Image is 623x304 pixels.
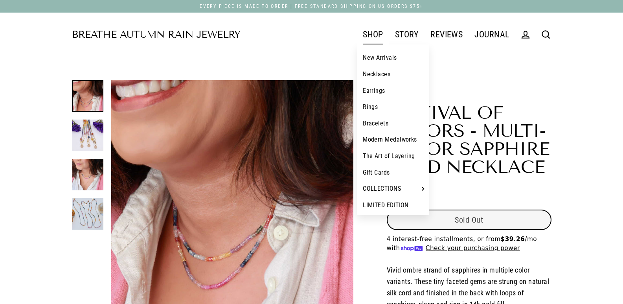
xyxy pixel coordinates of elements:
[425,25,469,44] a: REVIEWS
[357,99,429,115] a: Rings
[72,159,103,190] img: Festival of Colors - Multi-Color Sapphire Gold Necklace life style layering image | Breathe Autum...
[455,215,483,225] span: Sold Out
[357,83,429,99] a: Earrings
[357,181,429,197] a: COLLECTIONS
[357,148,429,164] a: The Art of Layering
[357,115,429,132] a: Bracelets
[357,50,429,66] a: New Arrivals
[357,25,389,44] a: SHOP
[357,164,429,181] a: Gift Cards
[469,25,515,44] a: JOURNAL
[72,30,241,40] a: Breathe Autumn Rain Jewelry
[389,25,425,44] a: STORY
[387,104,551,176] h1: Festival of Colors - Multi-Color Sapphire Gold Necklace
[72,198,103,230] img: Festival of Colors - Multi-Color Sapphire Gold Necklace alt image | Breathe Autumn Rain Artisan J...
[241,24,515,45] div: Primary
[72,120,103,151] img: Festival of Colors - Multi-Color Sapphire Gold Necklace detail image | Breathe Autumn Rain Artisa...
[387,210,551,230] button: Sold Out
[357,66,429,83] a: Necklaces
[357,131,429,148] a: Modern Medalworks
[357,197,429,214] a: LIMITED EDITION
